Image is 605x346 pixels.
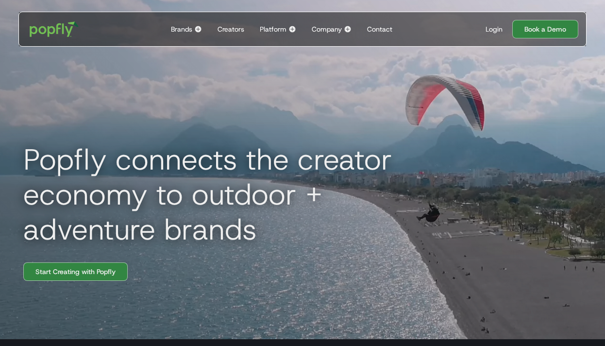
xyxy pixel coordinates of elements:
div: Brands [171,24,192,34]
div: Creators [218,24,244,34]
div: Company [312,24,342,34]
a: Contact [363,12,396,46]
a: Creators [214,12,248,46]
a: Start Creating with Popfly [23,262,128,281]
div: Platform [260,24,286,34]
div: Login [486,24,503,34]
div: Contact [367,24,392,34]
h1: Popfly connects the creator economy to outdoor + adventure brands [16,142,440,247]
a: Book a Demo [512,20,578,38]
a: Login [482,24,506,34]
